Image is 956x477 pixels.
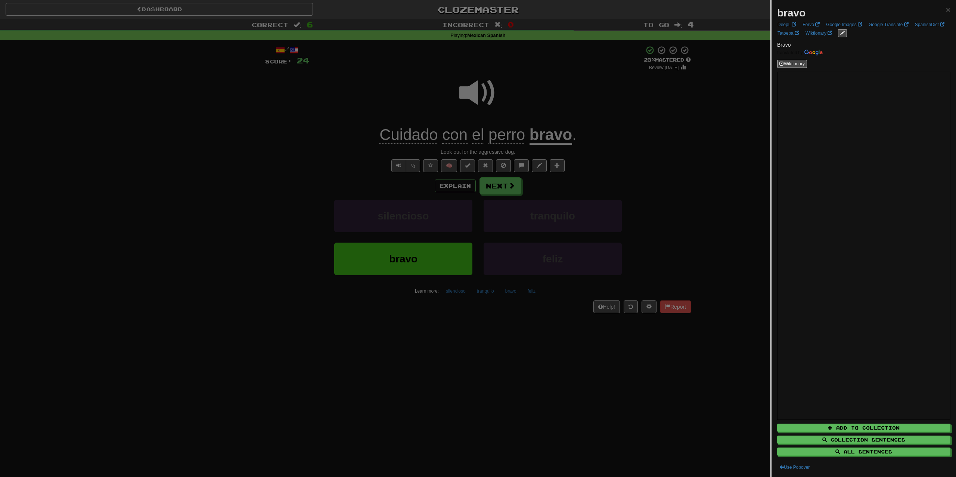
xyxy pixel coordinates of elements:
[866,21,911,29] a: Google Translate
[946,6,950,13] button: Close
[777,7,806,19] strong: bravo
[838,29,847,37] button: edit links
[777,448,950,456] button: All Sentences
[777,60,807,68] button: Wiktionary
[777,424,950,432] button: Add to Collection
[824,21,865,29] a: Google Images
[777,50,823,56] img: Color short
[803,29,834,37] a: Wiktionary
[946,5,950,14] span: ×
[775,29,801,37] a: Tatoeba
[800,21,822,29] a: Forvo
[777,42,791,48] span: Bravo
[775,21,798,29] a: DeepL
[777,463,812,471] button: Use Popover
[777,436,950,444] button: Collection Sentences
[913,21,947,29] a: SpanishDict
